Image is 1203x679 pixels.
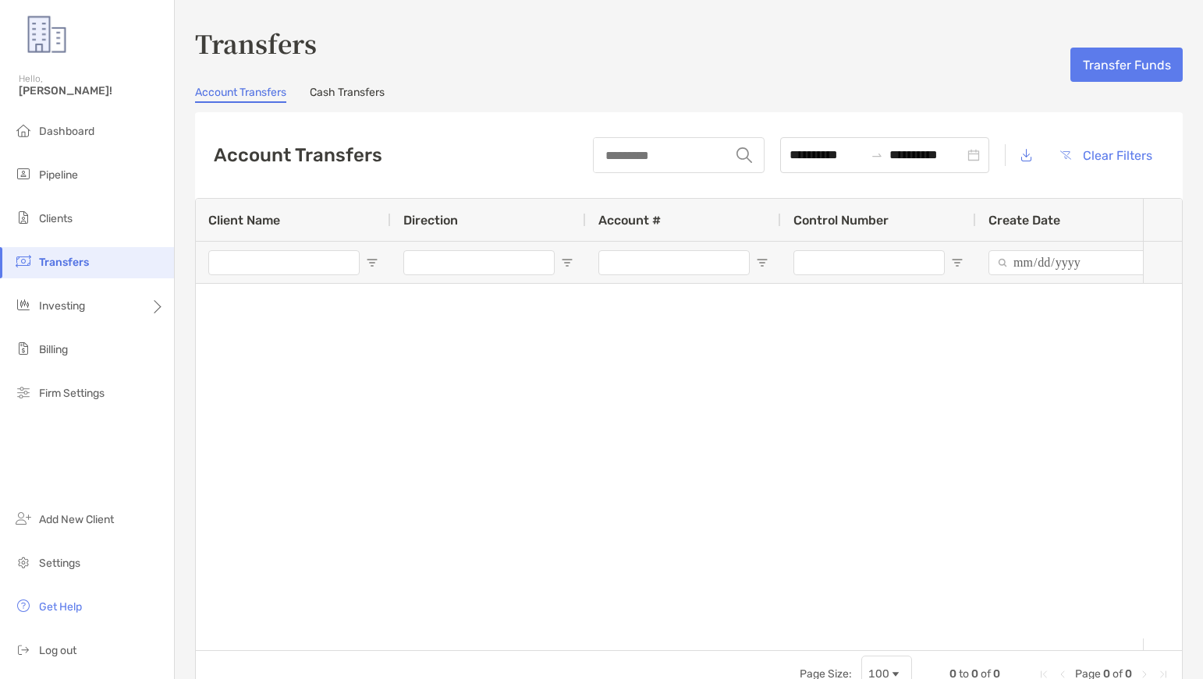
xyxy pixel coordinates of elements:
button: Transfer Funds [1070,48,1183,82]
span: Control Number [793,213,889,228]
input: Control Number Filter Input [793,250,945,275]
img: Zoe Logo [19,6,75,62]
button: Open Filter Menu [561,256,573,269]
span: Account # [598,213,661,228]
img: firm-settings icon [14,383,33,401]
span: Billing [39,343,68,356]
button: Clear Filters [1048,138,1164,172]
h3: Transfers [195,25,1183,61]
img: get-help icon [14,596,33,615]
span: [PERSON_NAME]! [19,84,165,97]
span: to [871,149,883,161]
span: Firm Settings [39,387,105,400]
span: Create Date [988,213,1060,228]
span: Client Name [208,213,280,228]
span: Pipeline [39,168,78,182]
img: settings icon [14,553,33,571]
input: Client Name Filter Input [208,250,360,275]
img: logout icon [14,640,33,659]
span: Get Help [39,600,82,614]
span: Settings [39,557,80,570]
img: dashboard icon [14,121,33,140]
span: Direction [403,213,458,228]
img: clients icon [14,208,33,227]
button: Open Filter Menu [366,256,378,269]
img: add_new_client icon [14,509,33,528]
img: input icon [736,147,752,163]
input: Account # Filter Input [598,250,750,275]
span: Add New Client [39,513,114,526]
a: Cash Transfers [310,86,385,103]
h2: Account Transfers [214,144,382,166]
img: transfers icon [14,252,33,271]
button: Open Filter Menu [951,256,963,269]
img: button icon [1060,150,1071,160]
img: pipeline icon [14,164,33,183]
span: swap-right [871,149,883,161]
img: investing icon [14,295,33,314]
a: Account Transfers [195,86,286,103]
span: Transfers [39,256,89,269]
img: billing icon [14,339,33,358]
span: Dashboard [39,125,94,138]
span: Log out [39,644,76,657]
input: Direction Filter Input [403,250,555,275]
button: Open Filter Menu [756,256,768,269]
span: Investing [39,299,85,313]
input: Create Date Filter Input [988,250,1179,275]
span: Clients [39,212,73,225]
